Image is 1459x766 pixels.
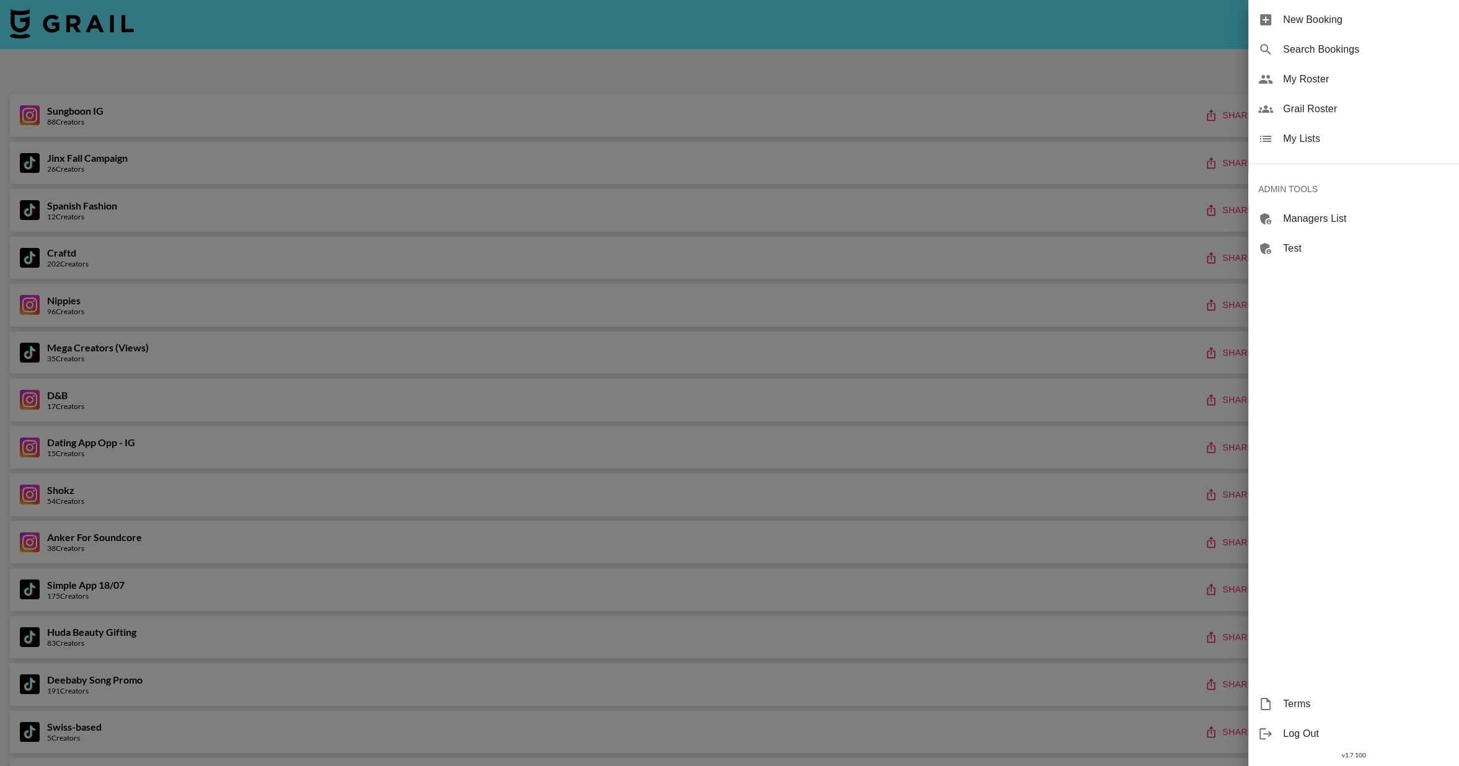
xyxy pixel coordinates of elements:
span: New Booking [1283,12,1449,27]
div: Test [1248,234,1459,263]
div: My Roster [1248,64,1459,94]
div: New Booking [1248,5,1459,35]
div: v 1.7.100 [1248,749,1459,762]
div: Grail Roster [1248,94,1459,124]
div: My Lists [1248,124,1459,154]
span: My Roster [1283,72,1449,87]
span: Grail Roster [1283,102,1449,117]
span: Log Out [1283,726,1449,741]
span: Test [1283,241,1449,256]
span: Managers List [1283,211,1449,226]
span: Search Bookings [1283,42,1449,57]
span: My Lists [1283,131,1449,146]
span: Terms [1283,697,1449,711]
div: ADMIN TOOLS [1248,174,1459,204]
div: Terms [1248,689,1459,719]
div: Managers List [1248,204,1459,234]
div: Search Bookings [1248,35,1459,64]
div: Log Out [1248,719,1459,749]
